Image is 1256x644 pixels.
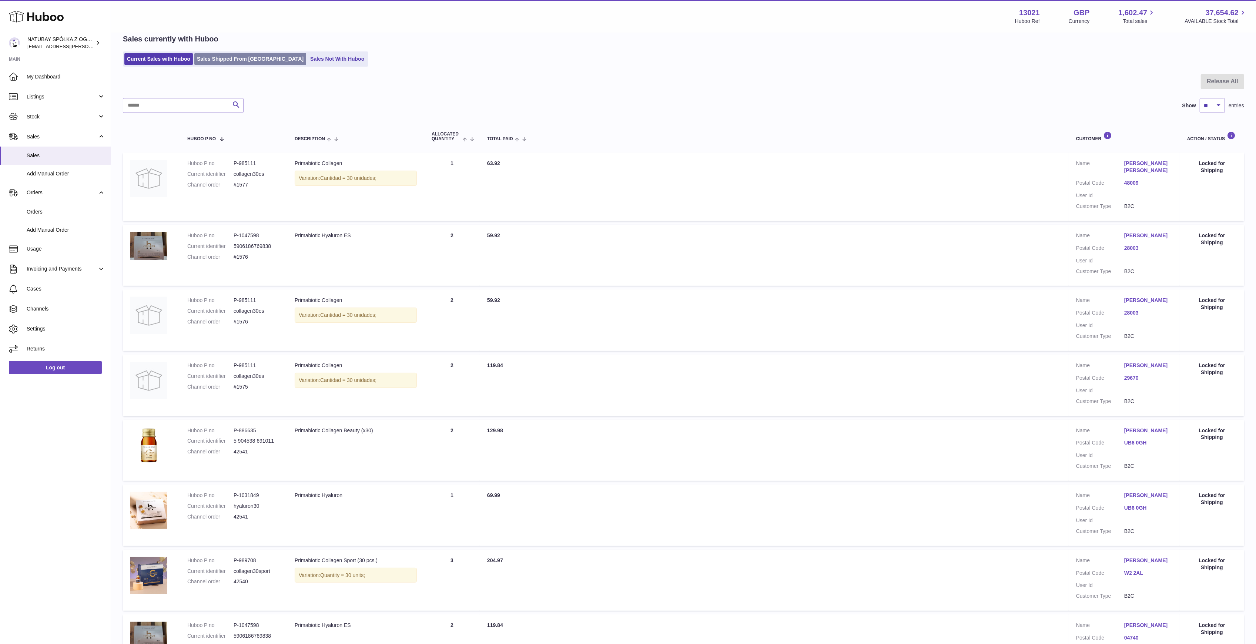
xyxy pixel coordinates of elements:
div: Primabiotic Hyaluron ES [295,232,417,239]
div: Primabiotic Hyaluron [295,492,417,499]
div: Primabiotic Collagen Beauty (x30) [295,427,417,434]
a: 48009 [1124,180,1172,187]
img: 1749717029.jpg [130,232,167,260]
dd: #1575 [234,383,280,390]
dt: Channel order [187,181,234,188]
a: 04740 [1124,634,1172,641]
span: Cases [27,285,105,292]
a: [PERSON_NAME] [1124,557,1172,564]
dd: collagen30sport [234,568,280,575]
a: [PERSON_NAME] [1124,427,1172,434]
dt: Huboo P no [187,232,234,239]
dd: 5906186769838 [234,243,280,250]
span: Cantidad = 30 unidades; [320,377,376,383]
dt: User Id [1076,517,1124,524]
dt: Name [1076,160,1124,176]
dt: Name [1076,362,1124,371]
dt: Postal Code [1076,375,1124,383]
dt: Huboo P no [187,160,234,167]
dd: B2C [1124,398,1172,405]
img: kacper.antkowski@natubay.pl [9,37,20,48]
span: AVAILABLE Stock Total [1185,18,1247,25]
a: 28003 [1124,309,1172,316]
td: 2 [424,355,480,416]
div: Locked for Shipping [1187,427,1237,441]
span: Usage [27,245,105,252]
td: 2 [424,225,480,286]
dt: Current identifier [187,503,234,510]
a: 1,602.47 Total sales [1119,8,1156,25]
span: [EMAIL_ADDRESS][PERSON_NAME][DOMAIN_NAME] [27,43,148,49]
span: ALLOCATED Quantity [432,132,461,141]
div: Primabiotic Hyaluron ES [295,622,417,629]
span: Cantidad = 30 unidades; [320,312,376,318]
dd: 5 904538 691011 [234,437,280,445]
dd: B2C [1124,268,1172,275]
dt: Postal Code [1076,245,1124,254]
dd: B2C [1124,463,1172,470]
img: 130211718873386.jpg [130,557,167,594]
span: Channels [27,305,105,312]
div: Locked for Shipping [1187,232,1237,246]
a: 37,654.62 AVAILABLE Stock Total [1185,8,1247,25]
img: no-photo.jpg [130,160,167,197]
dt: Name [1076,492,1124,501]
img: 130211740407413.jpg [130,492,167,529]
div: NATUBAY SPÓŁKA Z OGRANICZONĄ ODPOWIEDZIALNOŚCIĄ [27,36,94,50]
a: Current Sales with Huboo [124,53,193,65]
span: 119.84 [487,362,503,368]
dd: P-985111 [234,362,280,369]
dt: Name [1076,622,1124,631]
dd: 42540 [234,578,280,585]
img: no-photo.jpg [130,362,167,399]
dt: Customer Type [1076,333,1124,340]
dd: P-989708 [234,557,280,564]
span: Returns [27,345,105,352]
div: Primabiotic Collagen [295,160,417,167]
dt: Customer Type [1076,528,1124,535]
span: Cantidad = 30 unidades; [320,175,376,181]
dt: User Id [1076,192,1124,199]
div: Variation: [295,568,417,583]
dd: B2C [1124,333,1172,340]
dd: hyaluron30 [234,503,280,510]
span: Add Manual Order [27,170,105,177]
dt: Huboo P no [187,492,234,499]
dt: User Id [1076,257,1124,264]
div: Locked for Shipping [1187,297,1237,311]
dt: Current identifier [187,171,234,178]
a: [PERSON_NAME] [1124,362,1172,369]
dd: P-985111 [234,160,280,167]
span: 59.92 [487,232,500,238]
label: Show [1182,102,1196,109]
a: [PERSON_NAME] [1124,297,1172,304]
dt: Channel order [187,448,234,455]
a: [PERSON_NAME] [1124,622,1172,629]
dt: Channel order [187,578,234,585]
span: Sales [27,133,97,140]
dt: Name [1076,427,1124,436]
dt: Current identifier [187,633,234,640]
td: 2 [424,420,480,481]
span: Stock [27,113,97,120]
dt: Current identifier [187,308,234,315]
dd: B2C [1124,203,1172,210]
div: Primabiotic Collagen Sport (30 pcs.) [295,557,417,564]
a: Sales Not With Huboo [308,53,367,65]
dd: #1577 [234,181,280,188]
dt: Huboo P no [187,557,234,564]
dt: Channel order [187,513,234,520]
dd: #1576 [234,254,280,261]
div: Locked for Shipping [1187,622,1237,636]
span: Sales [27,152,105,159]
dt: Current identifier [187,373,234,380]
span: Description [295,137,325,141]
span: 204.97 [487,557,503,563]
dt: Customer Type [1076,463,1124,470]
span: 119.84 [487,622,503,628]
dd: P-886635 [234,427,280,434]
dd: P-1047598 [234,622,280,629]
a: Sales Shipped From [GEOGRAPHIC_DATA] [194,53,306,65]
div: Locked for Shipping [1187,362,1237,376]
a: 29670 [1124,375,1172,382]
